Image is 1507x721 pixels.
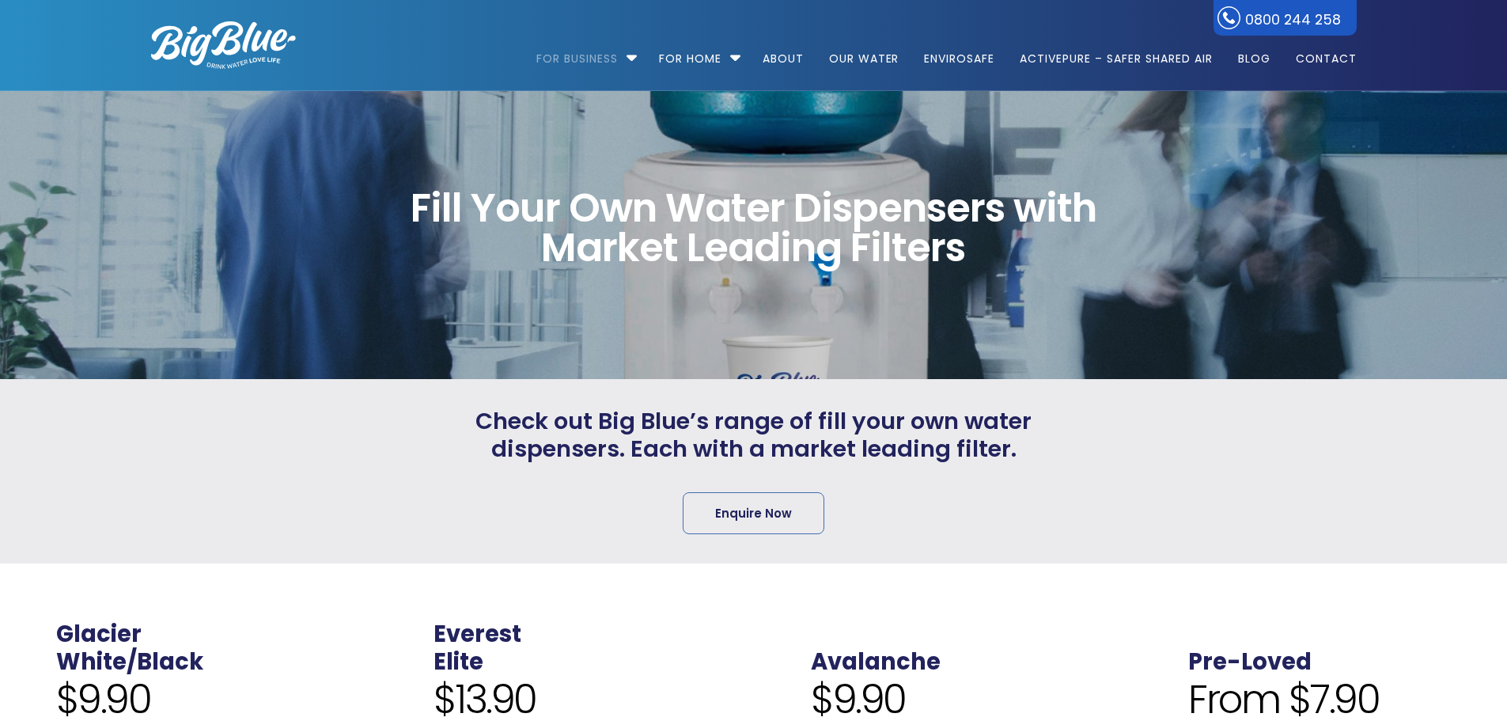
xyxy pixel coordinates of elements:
[434,646,483,677] a: Elite
[1188,618,1195,650] span: .
[56,646,203,677] a: White/Black
[811,618,817,650] span: .
[151,21,296,69] img: logo
[372,188,1135,268] span: Fill Your Own Water Dispensers with Market Leading Filters
[56,618,142,650] a: Glacier
[460,408,1048,463] span: Check out Big Blue’s range of fill your own water dispensers. Each with a market leading filter.
[1403,617,1485,699] iframe: Chatbot
[434,618,521,650] a: Everest
[683,492,824,534] a: Enquire Now
[1188,646,1312,677] a: Pre-Loved
[811,646,941,677] a: Avalanche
